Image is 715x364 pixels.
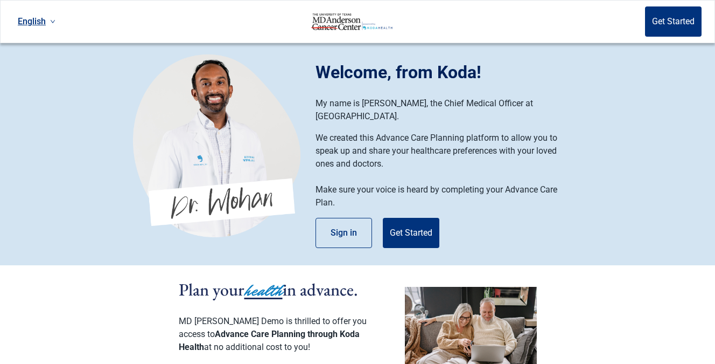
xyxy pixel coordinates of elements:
[297,13,407,30] img: Koda Health
[316,97,571,123] p: My name is [PERSON_NAME], the Chief Medical Officer at [GEOGRAPHIC_DATA].
[316,218,372,248] button: Sign in
[645,6,702,37] button: Get Started
[50,19,55,24] span: down
[244,279,283,303] span: health
[316,59,582,85] h1: Welcome, from Koda!
[383,218,439,248] button: Get Started
[133,54,300,237] img: Koda Health
[179,329,360,352] span: Advance Care Planning through Koda Health
[204,342,310,352] span: at no additional cost to you!
[316,132,571,170] p: We created this Advance Care Planning platform to allow you to speak up and share your healthcare...
[13,12,60,30] a: Current language: English
[283,278,358,301] span: in advance.
[179,278,244,301] span: Plan your
[179,316,367,339] span: MD [PERSON_NAME] Demo is thrilled to offer you access to
[316,183,571,209] p: Make sure your voice is heard by completing your Advance Care Plan.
